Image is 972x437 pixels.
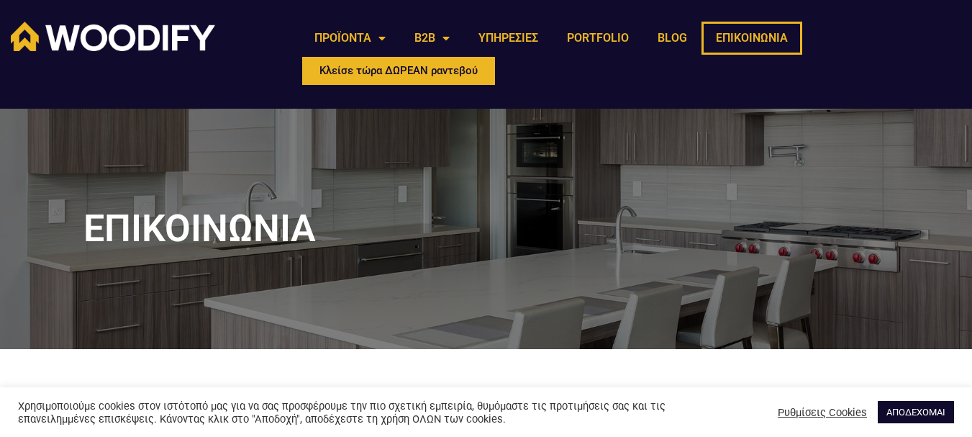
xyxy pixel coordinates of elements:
[300,55,497,87] a: Κλείσε τώρα ΔΩΡΕΑΝ ραντεβού
[400,22,464,55] a: B2B
[643,22,701,55] a: BLOG
[18,400,673,425] div: Χρησιμοποιούμε cookies στον ιστότοπό μας για να σας προσφέρουμε την πιο σχετική εμπειρία, θυμόμασ...
[464,22,553,55] a: ΥΠΗΡΕΣΙΕΣ
[83,210,889,248] h1: ΕΠΙΚΟΙΝΩΝΙΑ
[701,22,802,55] a: ΕΠΙΚΟΙΝΩΝΙΑ
[553,22,643,55] a: PORTFOLIO
[878,401,954,423] a: ΑΠΟΔΕΧΟΜΑΙ
[300,22,400,55] a: ΠΡΟΪΟΝΤΑ
[11,22,215,51] img: Woodify
[778,406,867,419] a: Ρυθμίσεις Cookies
[319,66,478,76] span: Κλείσε τώρα ΔΩΡΕΑΝ ραντεβού
[300,22,802,55] nav: Menu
